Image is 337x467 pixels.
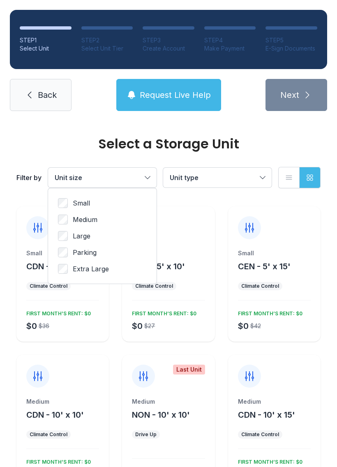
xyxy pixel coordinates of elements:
[132,261,185,272] button: CEN - 5' x 10'
[30,283,67,289] div: Climate Control
[135,283,173,289] div: Climate Control
[58,247,68,257] input: Parking
[26,320,37,332] div: $0
[238,410,295,420] span: CDN - 10' x 15'
[26,410,84,420] span: CDN - 10' x 10'
[26,249,99,257] div: Small
[26,398,99,406] div: Medium
[265,36,317,44] div: STEP 5
[26,261,80,272] button: CDN - 5' x 10'
[132,249,205,257] div: Small
[73,264,109,274] span: Extra Large
[55,173,82,182] span: Unit size
[58,198,68,208] input: Small
[235,307,302,317] div: FIRST MONTH’S RENT: $0
[73,231,90,241] span: Large
[235,455,302,465] div: FIRST MONTH’S RENT: $0
[238,249,311,257] div: Small
[238,261,291,272] button: CEN - 5' x 15'
[132,320,143,332] div: $0
[48,168,157,187] button: Unit size
[20,36,72,44] div: STEP 1
[241,431,279,438] div: Climate Control
[140,89,211,101] span: Request Live Help
[265,44,317,53] div: E-Sign Documents
[81,36,133,44] div: STEP 2
[26,261,80,271] span: CDN - 5' x 10'
[81,44,133,53] div: Select Unit Tier
[58,231,68,241] input: Large
[132,409,190,421] button: NON - 10' x 10'
[204,44,256,53] div: Make Payment
[132,398,205,406] div: Medium
[73,247,97,257] span: Parking
[135,431,157,438] div: Drive Up
[129,307,196,317] div: FIRST MONTH’S RENT: $0
[58,264,68,274] input: Extra Large
[143,36,194,44] div: STEP 3
[39,322,49,330] div: $36
[23,455,91,465] div: FIRST MONTH’S RENT: $0
[238,261,291,271] span: CEN - 5' x 15'
[38,89,57,101] span: Back
[20,44,72,53] div: Select Unit
[163,168,272,187] button: Unit type
[173,365,205,375] div: Last Unit
[250,322,261,330] div: $42
[30,431,67,438] div: Climate Control
[16,137,321,150] div: Select a Storage Unit
[132,261,185,271] span: CEN - 5' x 10'
[143,44,194,53] div: Create Account
[170,173,199,182] span: Unit type
[204,36,256,44] div: STEP 4
[241,283,279,289] div: Climate Control
[238,320,249,332] div: $0
[23,307,91,317] div: FIRST MONTH’S RENT: $0
[238,409,295,421] button: CDN - 10' x 15'
[26,409,84,421] button: CDN - 10' x 10'
[73,215,97,224] span: Medium
[132,410,190,420] span: NON - 10' x 10'
[58,215,68,224] input: Medium
[238,398,311,406] div: Medium
[16,173,42,183] div: Filter by
[280,89,299,101] span: Next
[73,198,90,208] span: Small
[144,322,155,330] div: $27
